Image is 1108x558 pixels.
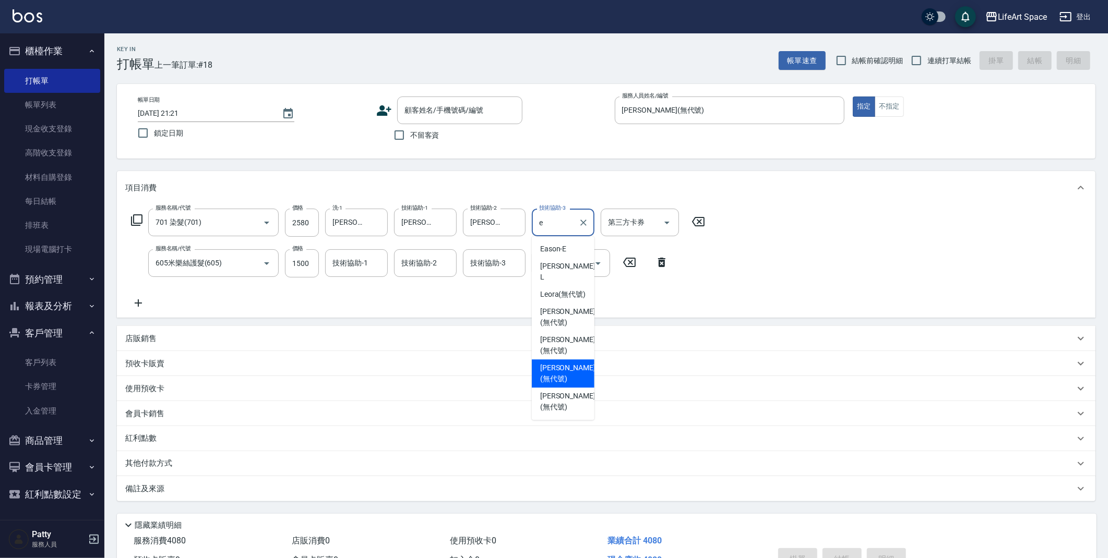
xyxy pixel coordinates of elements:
label: 技術協助-2 [470,204,497,212]
span: Leora (無代號) [540,289,586,300]
label: 洗-1 [332,204,342,212]
span: 店販消費 0 [292,536,330,545]
div: 備註及來源 [117,476,1095,501]
a: 材料自購登錄 [4,165,100,189]
h3: 打帳單 [117,57,154,71]
span: 上一筆訂單:#18 [154,58,213,71]
p: 其他付款方式 [125,458,177,469]
span: 結帳前確認明細 [852,55,903,66]
a: 排班表 [4,213,100,237]
div: 項目消費 [117,171,1095,204]
button: 指定 [853,96,875,117]
a: 現場電腦打卡 [4,237,100,261]
a: 打帳單 [4,69,100,93]
p: 店販銷售 [125,333,157,344]
span: 連續打單結帳 [927,55,971,66]
label: 技術協助-3 [539,204,566,212]
label: 帳單日期 [138,96,160,104]
button: 不指定 [875,96,904,117]
button: 預約管理 [4,266,100,293]
button: 登出 [1055,7,1095,27]
label: 服務人員姓名/編號 [622,92,668,100]
label: 價格 [292,245,303,252]
a: 帳單列表 [4,93,100,117]
button: 會員卡管理 [4,454,100,481]
span: 不留客資 [410,130,439,141]
button: Open [659,214,675,231]
button: Clear [576,215,591,230]
span: 業績合計 4080 [607,536,662,545]
button: Choose date, selected date is 2025-08-14 [276,101,301,126]
div: 其他付款方式 [117,451,1095,476]
button: 報表及分析 [4,293,100,320]
span: [PERSON_NAME] (無代號) [540,334,595,356]
span: 使用預收卡 0 [450,536,496,545]
button: 櫃檯作業 [4,38,100,65]
p: 會員卡銷售 [125,408,164,419]
p: 紅利點數 [125,433,162,444]
button: 客戶管理 [4,320,100,347]
p: 服務人員 [32,540,85,549]
a: 現金收支登錄 [4,117,100,141]
span: 服務消費 4080 [134,536,186,545]
label: 服務名稱/代號 [156,204,190,212]
a: 客戶列表 [4,350,100,374]
span: [PERSON_NAME] -L [540,261,598,283]
a: 卡券管理 [4,374,100,398]
div: 店販銷售 [117,326,1095,351]
p: 使用預收卡 [125,383,164,394]
span: [PERSON_NAME] (無代號) [540,306,595,328]
label: 技術協助-1 [401,204,428,212]
div: LifeArt Space [998,10,1047,23]
label: 服務名稱/代號 [156,245,190,252]
label: 價格 [292,204,303,212]
span: [PERSON_NAME] (無代號) [540,391,595,413]
input: YYYY/MM/DD hh:mm [138,105,271,122]
p: 備註及來源 [125,483,164,494]
a: 入金管理 [4,399,100,423]
img: Person [8,529,29,550]
button: Open [590,255,606,272]
div: 紅利點數 [117,426,1095,451]
img: Logo [13,9,42,22]
a: 每日結帳 [4,189,100,213]
div: 會員卡銷售 [117,401,1095,426]
h5: Patty [32,529,85,540]
div: 預收卡販賣 [117,351,1095,376]
button: Open [258,255,275,272]
a: 高階收支登錄 [4,141,100,165]
p: 項目消費 [125,183,157,193]
div: 使用預收卡 [117,376,1095,401]
span: Eason -E [540,244,567,254]
h2: Key In [117,46,154,53]
span: [PERSON_NAME] (無代號) [540,362,595,384]
span: 鎖定日期 [154,128,183,139]
button: save [955,6,976,27]
button: 紅利點數設定 [4,481,100,508]
p: 預收卡販賣 [125,358,164,369]
p: 隱藏業績明細 [135,520,182,531]
button: Open [258,214,275,231]
button: 帳單速查 [779,51,826,70]
button: LifeArt Space [981,6,1051,28]
button: 商品管理 [4,427,100,454]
